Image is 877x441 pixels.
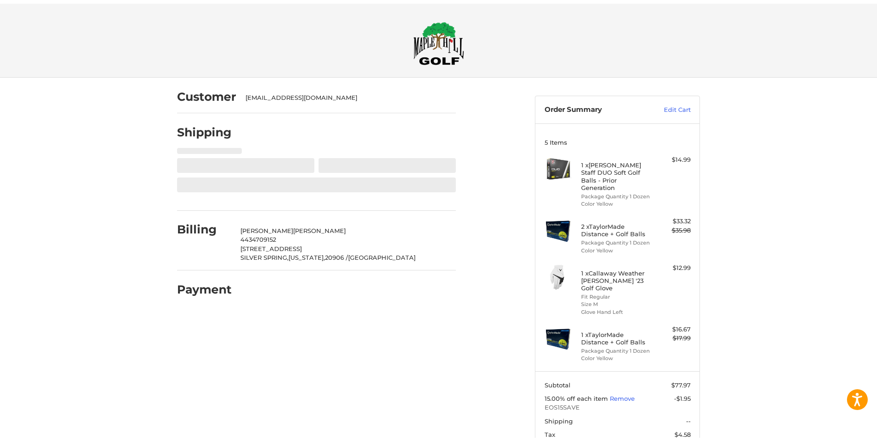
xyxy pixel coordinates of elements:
[177,86,236,100] h2: Customer
[581,289,652,297] li: Fit Regular
[581,235,652,243] li: Package Quantity 1 Dozen
[610,391,635,398] a: Remove
[581,189,652,197] li: Package Quantity 1 Dozen
[654,330,691,339] div: $17.99
[545,414,573,421] span: Shipping
[177,219,231,233] h2: Billing
[240,241,302,249] span: [STREET_ADDRESS]
[654,222,691,232] div: $35.98
[545,391,610,398] span: 15.00% off each item
[581,327,652,343] h4: 1 x TaylorMade Distance + Golf Balls
[654,213,691,222] div: $33.32
[674,391,691,398] span: -$1.95
[581,243,652,251] li: Color Yellow
[545,399,691,409] span: EOS15SAVE
[644,102,691,111] a: Edit Cart
[545,427,555,435] span: Tax
[545,135,691,142] h3: 5 Items
[413,18,464,61] img: Maple Hill Golf
[581,196,652,204] li: Color Yellow
[581,305,652,312] li: Glove Hand Left
[581,343,652,351] li: Package Quantity 1 Dozen
[581,158,652,188] h4: 1 x [PERSON_NAME] Staff DUO Soft Golf Balls - Prior Generation
[177,279,232,293] h2: Payment
[581,266,652,288] h4: 1 x Callaway Weather [PERSON_NAME] '23 Golf Glove
[581,297,652,305] li: Size M
[654,152,691,161] div: $14.99
[245,90,447,99] div: [EMAIL_ADDRESS][DOMAIN_NAME]
[177,122,232,136] h2: Shipping
[240,232,276,239] span: 4434709152
[581,351,652,359] li: Color Yellow
[654,321,691,331] div: $16.67
[654,260,691,269] div: $12.99
[671,378,691,385] span: $77.97
[240,223,293,231] span: [PERSON_NAME]
[545,378,570,385] span: Subtotal
[240,250,288,257] span: SILVER SPRING,
[348,250,416,257] span: [GEOGRAPHIC_DATA]
[581,219,652,234] h4: 2 x TaylorMade Distance + Golf Balls
[545,102,644,111] h3: Order Summary
[293,223,346,231] span: [PERSON_NAME]
[288,250,325,257] span: [US_STATE],
[325,250,348,257] span: 20906 /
